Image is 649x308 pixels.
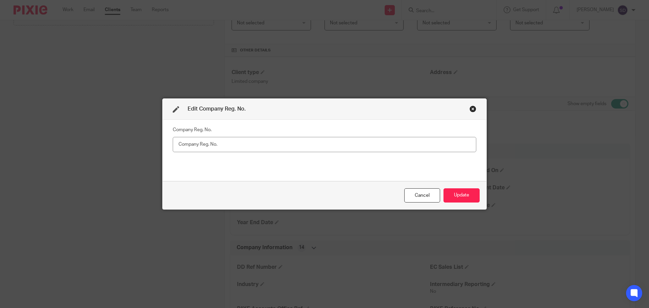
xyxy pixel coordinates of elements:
[173,126,212,133] label: Company Reg. No.
[173,137,476,152] input: Company Reg. No.
[404,188,440,203] div: Close this dialog window
[443,188,480,203] button: Update
[470,105,476,112] div: Close this dialog window
[188,106,246,112] span: Edit Company Reg. No.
